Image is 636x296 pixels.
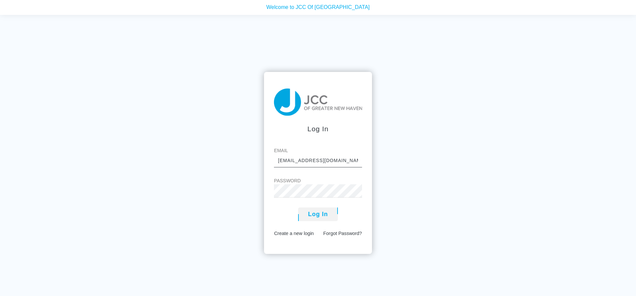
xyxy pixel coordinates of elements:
[274,177,362,184] label: Password
[298,207,338,221] button: Log In
[274,147,362,154] label: Email
[274,231,314,236] a: Create a new login
[274,124,362,134] div: Log In
[274,154,362,167] input: johnny@email.com
[274,89,362,116] img: taiji-logo.png
[5,1,631,10] p: Welcome to JCC Of [GEOGRAPHIC_DATA]
[323,231,362,236] a: Forgot Password?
